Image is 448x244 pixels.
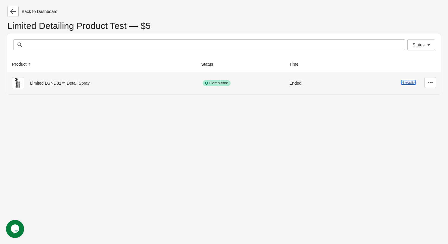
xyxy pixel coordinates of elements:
[6,220,25,238] iframe: chat widget
[199,59,222,70] button: Status
[401,80,415,85] button: Results
[203,80,231,86] div: Completed
[287,59,307,70] button: Time
[10,59,35,70] button: Product
[7,23,441,33] h1: Limited Detailing Product Test — $5
[407,39,435,50] button: Status
[12,77,191,89] div: Limited LGND81™ Detail Spray
[412,42,425,47] span: Status
[289,77,334,89] div: Ended
[7,6,441,17] div: Back to Dashboard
